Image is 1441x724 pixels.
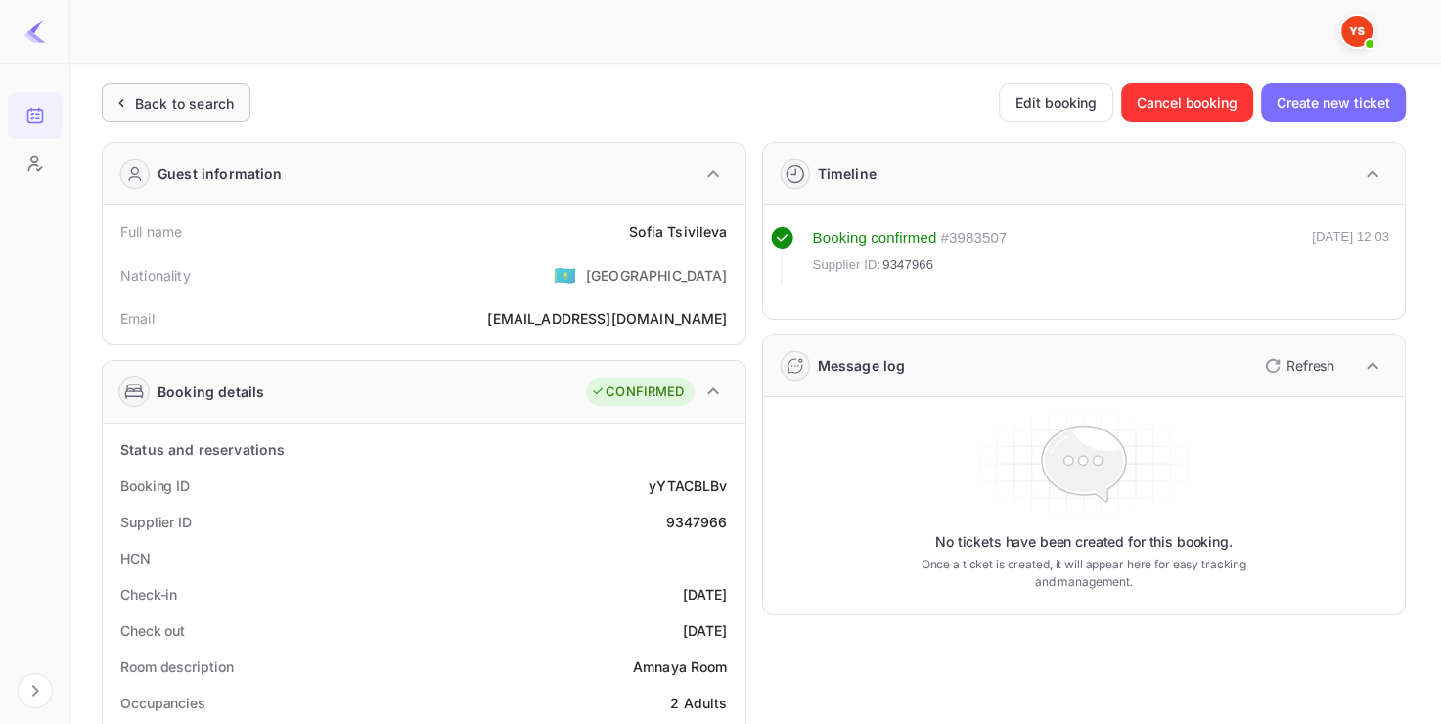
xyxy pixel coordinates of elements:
div: [DATE] 12:03 [1312,227,1389,284]
button: Create new ticket [1261,83,1406,122]
div: [DATE] [683,584,728,605]
div: Supplier ID [120,512,192,532]
p: No tickets have been created for this booking. [935,532,1233,552]
p: Refresh [1286,355,1334,376]
button: Expand navigation [18,673,53,708]
div: Amnaya Room [633,656,728,677]
div: Back to search [135,93,234,113]
a: Customers [8,140,62,185]
div: HCN [120,548,151,568]
div: Room description [120,656,233,677]
div: Occupancies [120,693,205,713]
div: Booking confirmed [813,227,937,249]
div: # 3983507 [940,227,1007,249]
button: Cancel booking [1121,83,1253,122]
div: Check-in [120,584,177,605]
div: Check out [120,620,185,641]
img: Yandex Support [1341,16,1373,47]
button: Refresh [1253,350,1342,382]
div: yYTACBLBv [649,475,727,496]
div: Guest information [158,163,283,184]
div: 9347966 [665,512,727,532]
div: Status and reservations [120,439,285,460]
div: 2 Adults [670,693,727,713]
div: [GEOGRAPHIC_DATA] [586,265,728,286]
button: Edit booking [999,83,1113,122]
div: Sofia Tsivileva [629,221,727,242]
div: Email [120,308,155,329]
span: United States [554,257,576,293]
img: LiteAPI [23,20,47,43]
div: Booking details [158,382,264,402]
div: Message log [818,355,906,376]
div: CONFIRMED [591,383,684,402]
div: [EMAIL_ADDRESS][DOMAIN_NAME] [487,308,727,329]
div: [DATE] [683,620,728,641]
div: Nationality [120,265,191,286]
p: Once a ticket is created, it will appear here for easy tracking and management. [912,556,1256,591]
div: Timeline [818,163,877,184]
div: Full name [120,221,182,242]
span: 9347966 [882,255,933,275]
span: Supplier ID: [813,255,881,275]
div: Booking ID [120,475,190,496]
a: Bookings [8,92,62,137]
